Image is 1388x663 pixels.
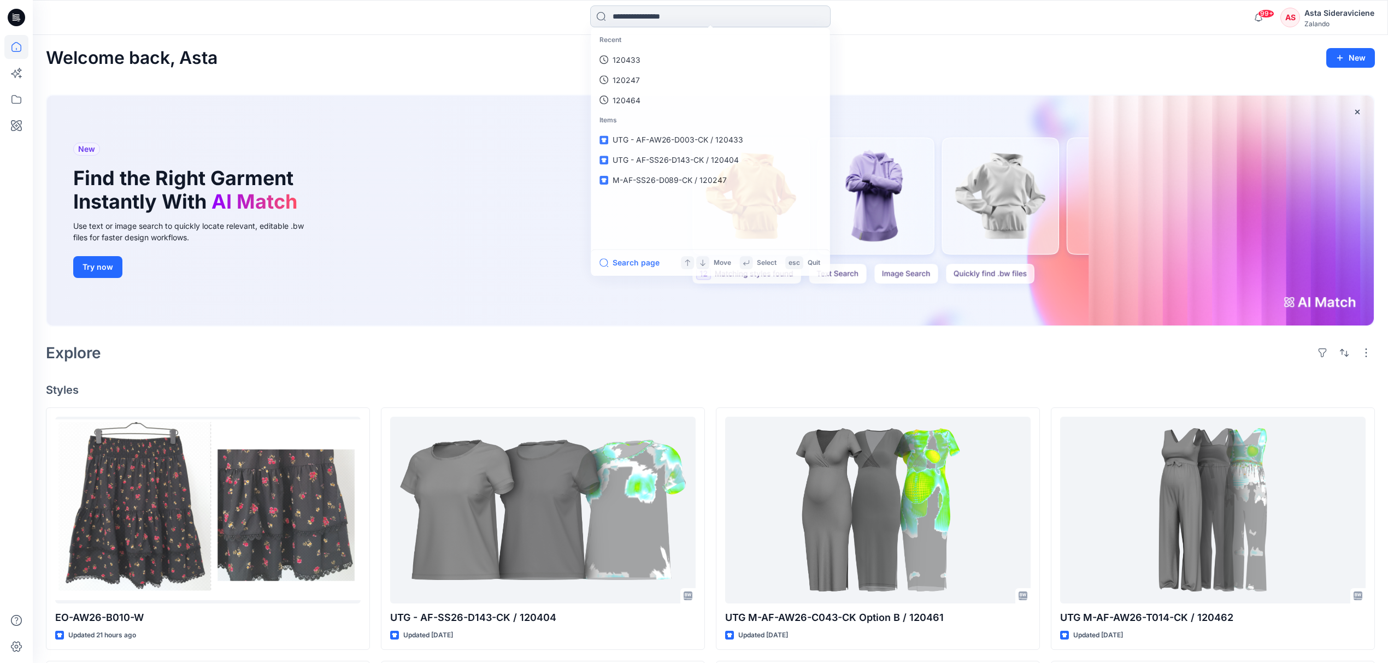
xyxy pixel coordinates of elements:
p: Recent [593,30,827,50]
p: 120247 [613,74,640,86]
p: UTG - AF-SS26-D143-CK / 120404 [390,610,696,625]
p: UTG M-AF-AW26-T014-CK / 120462 [1060,610,1366,625]
a: UTG M-AF-AW26-T014-CK / 120462 [1060,417,1366,603]
button: New [1326,48,1375,68]
h1: Find the Right Garment Instantly With [73,167,303,214]
p: Quit [808,257,820,268]
a: EO-AW26-B010-W [55,417,361,603]
p: Updated 21 hours ago [68,630,136,641]
p: esc [789,257,800,268]
a: 120247 [593,70,827,90]
span: New [78,143,95,156]
a: UTG - AF-SS26-D143-CK / 120404 [390,417,696,603]
div: Asta Sideraviciene [1304,7,1374,20]
a: 120464 [593,90,827,110]
button: Search page [599,256,659,269]
span: UTG - AF-AW26-D003-CK / 120433 [613,135,743,145]
div: Zalando [1304,20,1374,28]
h4: Styles [46,383,1375,396]
a: UTG M-AF-AW26-C043-CK Option B / 120461 [725,417,1031,603]
a: M-AF-SS26-D089-CK / 120247 [593,170,827,190]
p: Updated [DATE] [738,630,788,641]
a: UTG - AF-AW26-D003-CK / 120433 [593,130,827,150]
span: M-AF-SS26-D089-CK / 120247 [613,175,727,185]
h2: Welcome back, Asta [46,48,217,68]
span: UTG - AF-SS26-D143-CK / 120404 [613,155,739,164]
button: Try now [73,256,122,278]
span: AI Match [211,190,297,214]
p: 120433 [613,54,640,66]
h2: Explore [46,344,101,362]
p: Updated [DATE] [1073,630,1123,641]
div: Use text or image search to quickly locate relevant, editable .bw files for faster design workflows. [73,220,319,243]
a: UTG - AF-SS26-D143-CK / 120404 [593,150,827,170]
p: Move [714,257,731,268]
a: 120433 [593,50,827,70]
p: Items [593,110,827,129]
p: UTG M-AF-AW26-C043-CK Option B / 120461 [725,610,1031,625]
span: 99+ [1258,9,1274,18]
p: 120464 [613,94,640,106]
p: Updated [DATE] [403,630,453,641]
p: EO-AW26-B010-W [55,610,361,625]
div: AS [1280,8,1300,27]
p: Select [757,257,777,268]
